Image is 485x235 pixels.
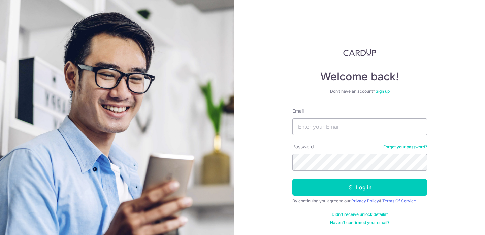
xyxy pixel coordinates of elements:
[343,48,376,56] img: CardUp Logo
[292,70,427,83] h4: Welcome back!
[292,179,427,196] button: Log in
[332,212,388,217] a: Didn't receive unlock details?
[330,220,389,225] a: Haven't confirmed your email?
[292,118,427,135] input: Enter your Email
[292,89,427,94] div: Don’t have an account?
[383,144,427,150] a: Forgot your password?
[292,143,314,150] label: Password
[382,198,416,203] a: Terms Of Service
[292,198,427,204] div: By continuing you agree to our &
[292,108,304,114] label: Email
[351,198,379,203] a: Privacy Policy
[376,89,390,94] a: Sign up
